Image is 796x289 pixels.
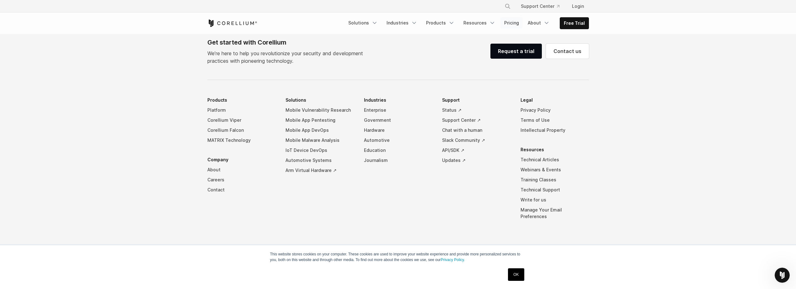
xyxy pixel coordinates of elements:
a: Support Center [516,1,564,12]
a: Arm Virtual Hardware ↗ [286,165,354,175]
a: Enterprise [364,105,432,115]
a: Intellectual Property [521,125,589,135]
a: Chat with a human [442,125,510,135]
a: Write for us [521,195,589,205]
a: Corellium Home [207,19,257,27]
a: Request a trial [490,44,542,59]
a: Industries [383,17,421,29]
a: Terms of Use [521,115,589,125]
a: Webinars & Events [521,165,589,175]
a: Mobile App Pentesting [286,115,354,125]
a: Login [567,1,589,12]
a: Mobile App DevOps [286,125,354,135]
a: Technical Articles [521,155,589,165]
a: Solutions [345,17,382,29]
a: Automotive Systems [286,155,354,165]
a: Platform [207,105,276,115]
a: OK [508,268,524,281]
a: Corellium Falcon [207,125,276,135]
a: Manage Your Email Preferences [521,205,589,222]
a: Free Trial [560,18,589,29]
a: Technical Support [521,185,589,195]
a: API/SDK ↗ [442,145,510,155]
a: Updates ↗ [442,155,510,165]
a: Privacy Policy. [441,258,465,262]
a: Education [364,145,432,155]
a: Government [364,115,432,125]
a: Status ↗ [442,105,510,115]
a: Training Classes [521,175,589,185]
a: Contact us [546,44,589,59]
iframe: Intercom live chat [775,268,790,283]
a: About [524,17,553,29]
p: We’re here to help you revolutionize your security and development practices with pioneering tech... [207,50,368,65]
a: MATRIX Technology [207,135,276,145]
a: About [207,165,276,175]
div: Navigation Menu [497,1,589,12]
a: Support Center ↗ [442,115,510,125]
a: Hardware [364,125,432,135]
a: Products [422,17,458,29]
a: IoT Device DevOps [286,145,354,155]
a: Mobile Vulnerability Research [286,105,354,115]
div: Navigation Menu [345,17,589,29]
p: This website stores cookies on your computer. These cookies are used to improve your website expe... [270,251,526,263]
a: Privacy Policy [521,105,589,115]
a: Slack Community ↗ [442,135,510,145]
a: Contact [207,185,276,195]
a: Corellium Viper [207,115,276,125]
a: Careers [207,175,276,185]
a: Resources [460,17,499,29]
a: Journalism [364,155,432,165]
div: Navigation Menu [207,95,589,231]
a: Pricing [500,17,523,29]
a: Mobile Malware Analysis [286,135,354,145]
button: Search [502,1,513,12]
div: Get started with Corellium [207,38,368,47]
a: Automotive [364,135,432,145]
